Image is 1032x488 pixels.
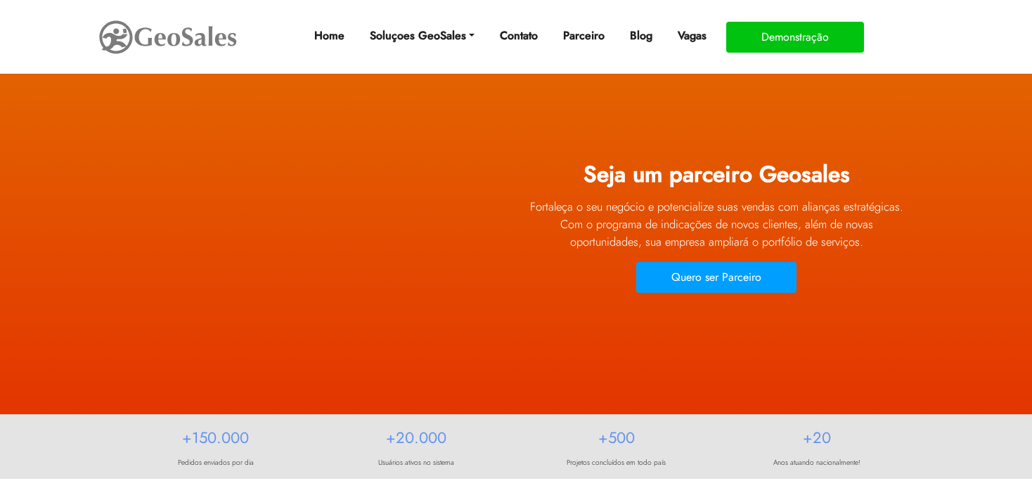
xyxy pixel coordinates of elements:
[527,198,906,251] p: Fortaleça o seu negócio e potencialize suas vendas com alianças estratégicas. Com o programa de i...
[636,262,796,293] button: Quero ser Parceiro
[527,161,906,194] h1: Seja um parceiro Geosales
[98,18,238,57] img: GeoSales
[727,428,906,454] h2: +20
[557,22,610,50] a: Parceiro
[326,428,505,454] h2: +20.000
[672,22,712,50] a: Vagas
[727,457,906,468] p: Anos atuando nacionalmente!
[309,22,350,50] a: Home
[326,457,505,468] p: Usuários ativos no sistema
[494,22,543,50] a: Contato
[126,428,305,454] h2: +150.000
[726,22,864,53] button: Demonstração
[527,428,706,454] h2: +500
[126,457,305,468] p: Pedidos enviados por dia
[624,22,658,50] a: Blog
[527,457,706,468] p: Projetos concluídos em todo país
[364,22,480,50] a: Soluçoes GeoSales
